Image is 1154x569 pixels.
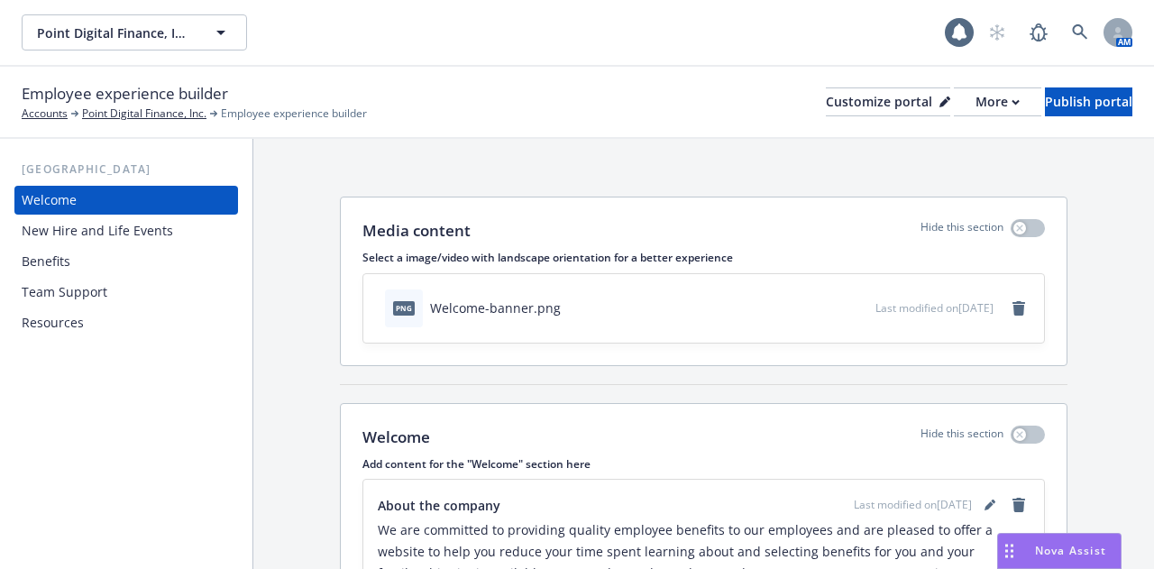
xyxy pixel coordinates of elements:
[14,278,238,307] a: Team Support
[997,533,1122,569] button: Nova Assist
[22,216,173,245] div: New Hire and Life Events
[22,186,77,215] div: Welcome
[37,23,193,42] span: Point Digital Finance, Inc.
[22,82,228,106] span: Employee experience builder
[22,308,84,337] div: Resources
[22,14,247,50] button: Point Digital Finance, Inc.
[378,496,500,515] span: About the company
[975,88,1020,115] div: More
[221,106,367,122] span: Employee experience builder
[393,301,415,315] span: png
[22,106,68,122] a: Accounts
[826,87,950,116] button: Customize portal
[1062,14,1098,50] a: Search
[979,494,1001,516] a: editPencil
[823,298,838,317] button: download file
[14,247,238,276] a: Benefits
[1035,543,1106,558] span: Nova Assist
[82,106,206,122] a: Point Digital Finance, Inc.
[362,456,1045,472] p: Add content for the "Welcome" section here
[14,161,238,179] div: [GEOGRAPHIC_DATA]
[362,426,430,449] p: Welcome
[1021,14,1057,50] a: Report a Bug
[826,88,950,115] div: Customize portal
[920,426,1003,449] p: Hide this section
[22,247,70,276] div: Benefits
[14,186,238,215] a: Welcome
[1045,88,1132,115] div: Publish portal
[14,308,238,337] a: Resources
[430,298,561,317] div: Welcome-banner.png
[954,87,1041,116] button: More
[14,216,238,245] a: New Hire and Life Events
[362,219,471,243] p: Media content
[920,219,1003,243] p: Hide this section
[1008,494,1030,516] a: remove
[362,250,1045,265] p: Select a image/video with landscape orientation for a better experience
[22,278,107,307] div: Team Support
[1008,298,1030,319] a: remove
[979,14,1015,50] a: Start snowing
[998,534,1021,568] div: Drag to move
[875,300,994,316] span: Last modified on [DATE]
[1045,87,1132,116] button: Publish portal
[852,298,868,317] button: preview file
[854,497,972,513] span: Last modified on [DATE]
